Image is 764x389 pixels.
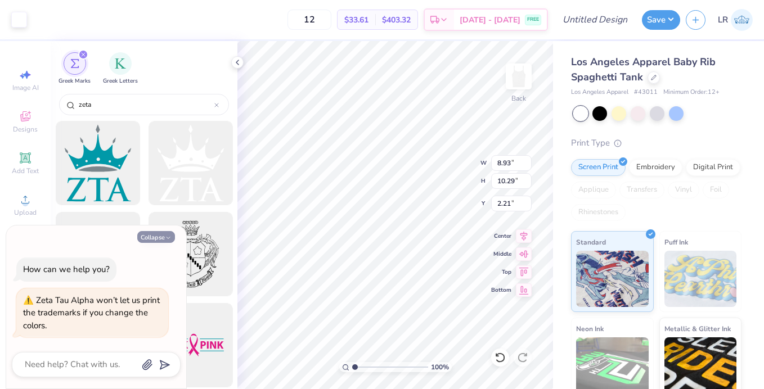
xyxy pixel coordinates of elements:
span: Image AI [12,83,39,92]
span: Top [491,268,511,276]
button: Collapse [137,231,175,243]
div: Print Type [571,137,741,150]
span: [DATE] - [DATE] [460,14,520,26]
span: Center [491,232,511,240]
input: Untitled Design [554,8,636,31]
span: $33.61 [344,14,368,26]
div: Zeta Tau Alpha won’t let us print the trademarks if you change the colors. [23,295,160,331]
span: FREE [527,16,539,24]
img: Lyndsey Roth [731,9,753,31]
div: filter for Greek Marks [59,52,91,85]
span: 100 % [431,362,449,372]
span: Greek Marks [59,77,91,85]
button: filter button [103,52,138,85]
div: filter for Greek Letters [103,52,138,85]
img: Standard [576,251,649,307]
div: Transfers [619,182,664,198]
img: Back [507,65,530,88]
div: Rhinestones [571,204,626,221]
button: filter button [59,52,91,85]
div: Back [511,93,526,103]
img: Greek Marks Image [70,59,79,68]
input: – – [287,10,331,30]
span: Neon Ink [576,323,604,334]
img: Greek Letters Image [115,58,126,69]
span: Upload [14,208,37,217]
img: Puff Ink [664,251,737,307]
div: Foil [703,182,729,198]
span: Minimum Order: 12 + [663,88,720,97]
span: Puff Ink [664,236,688,248]
div: How can we help you? [23,264,110,275]
div: Embroidery [629,159,682,176]
span: Add Text [12,166,39,175]
span: Middle [491,250,511,258]
span: $403.32 [382,14,411,26]
button: Save [642,10,680,30]
div: Applique [571,182,616,198]
input: Try "Alpha" [78,99,214,110]
div: Digital Print [686,159,740,176]
span: Designs [13,125,38,134]
span: Los Angeles Apparel Baby Rib Spaghetti Tank [571,55,716,84]
span: Metallic & Glitter Ink [664,323,731,334]
span: Los Angeles Apparel [571,88,628,97]
span: Bottom [491,286,511,294]
span: Standard [576,236,606,248]
span: # 43011 [634,88,658,97]
span: LR [718,13,728,26]
div: Screen Print [571,159,626,176]
div: Vinyl [668,182,699,198]
span: Greek Letters [103,77,138,85]
a: LR [718,9,753,31]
